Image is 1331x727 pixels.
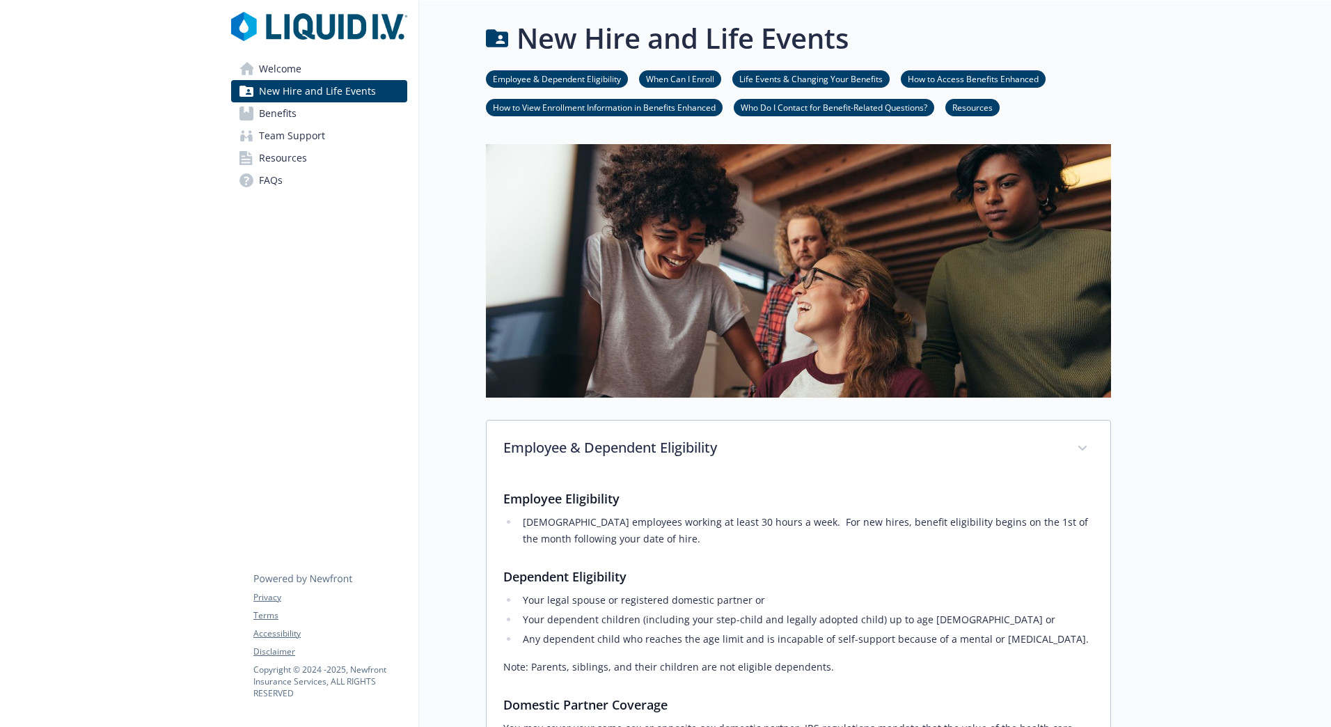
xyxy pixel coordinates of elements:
[486,72,628,85] a: Employee & Dependent Eligibility
[253,627,407,640] a: Accessibility
[253,646,407,658] a: Disclaimer
[901,72,1046,85] a: How to Access Benefits Enhanced
[503,489,1094,508] h3: Employee Eligibility
[259,147,307,169] span: Resources
[503,437,1060,458] p: Employee & Dependent Eligibility
[517,17,849,59] h1: New Hire and Life Events
[519,514,1094,547] li: [DEMOGRAPHIC_DATA] employees working at least 30 hours a week. For new hires, benefit eligibility...
[259,125,325,147] span: Team Support
[259,80,376,102] span: New Hire and Life Events
[231,58,407,80] a: Welcome
[231,147,407,169] a: Resources
[519,611,1094,628] li: Your dependent children (including your step-child and legally adopted child) up to age [DEMOGRAP...
[734,100,934,114] a: Who Do I Contact for Benefit-Related Questions?
[253,609,407,622] a: Terms
[639,72,721,85] a: When Can I Enroll
[519,631,1094,648] li: Any dependent child who reaches the age limit and is incapable of self-support because of a menta...
[253,664,407,699] p: Copyright © 2024 - 2025 , Newfront Insurance Services, ALL RIGHTS RESERVED
[253,591,407,604] a: Privacy
[487,421,1110,478] div: Employee & Dependent Eligibility
[945,100,1000,114] a: Resources
[486,144,1111,398] img: new hire page banner
[231,80,407,102] a: New Hire and Life Events
[259,58,301,80] span: Welcome
[519,592,1094,609] li: Your legal spouse or registered domestic partner or
[259,102,297,125] span: Benefits
[732,72,890,85] a: Life Events & Changing Your Benefits
[503,567,1094,586] h3: Dependent Eligibility
[486,100,723,114] a: How to View Enrollment Information in Benefits Enhanced
[259,169,283,191] span: FAQs
[503,695,1094,714] h3: Domestic Partner Coverage
[231,102,407,125] a: Benefits
[231,169,407,191] a: FAQs
[231,125,407,147] a: Team Support
[503,659,1094,675] p: Note: Parents, siblings, and their children are not eligible dependents.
